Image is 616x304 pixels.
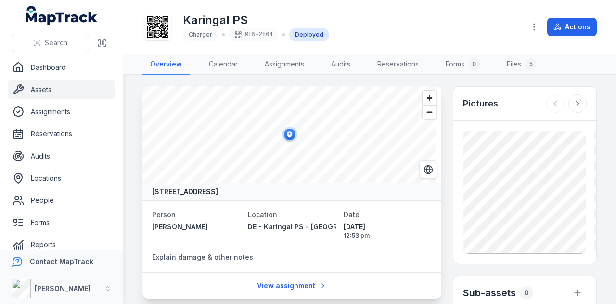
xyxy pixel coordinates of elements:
[45,38,67,48] span: Search
[520,286,533,300] div: 0
[12,34,89,52] button: Search
[8,191,115,210] a: People
[8,146,115,166] a: Audits
[323,54,358,75] a: Audits
[229,28,279,41] div: MEN-2864
[289,28,329,41] div: Deployed
[463,286,516,300] h2: Sub-assets
[248,211,277,219] span: Location
[248,223,409,231] span: DE - Karingal PS - [GEOGRAPHIC_DATA] - 89341
[468,58,480,70] div: 0
[423,105,436,119] button: Zoom out
[547,18,597,36] button: Actions
[344,211,359,219] span: Date
[8,102,115,121] a: Assignments
[499,54,544,75] a: Files5
[344,222,432,232] span: [DATE]
[438,54,488,75] a: Forms0
[142,86,436,183] canvas: Map
[257,54,312,75] a: Assignments
[344,232,432,239] span: 12:53 pm
[8,213,115,232] a: Forms
[8,124,115,144] a: Reservations
[152,211,176,219] span: Person
[8,80,115,99] a: Assets
[463,97,498,110] h3: Pictures
[248,222,336,232] a: DE - Karingal PS - [GEOGRAPHIC_DATA] - 89341
[152,187,218,197] strong: [STREET_ADDRESS]
[8,58,115,77] a: Dashboard
[183,13,329,28] h1: Karingal PS
[189,31,212,38] span: Charger
[142,54,190,75] a: Overview
[344,222,432,239] time: 9/15/2025, 12:53:26 PM
[30,257,93,265] strong: Contact MapTrack
[251,277,333,295] a: View assignment
[35,284,90,292] strong: [PERSON_NAME]
[8,169,115,188] a: Locations
[525,58,537,70] div: 5
[419,160,437,179] button: Switch to Satellite View
[370,54,426,75] a: Reservations
[152,222,240,232] a: [PERSON_NAME]
[26,6,98,25] a: MapTrack
[201,54,245,75] a: Calendar
[8,235,115,254] a: Reports
[423,91,436,105] button: Zoom in
[152,253,253,261] span: Explain damage & other notes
